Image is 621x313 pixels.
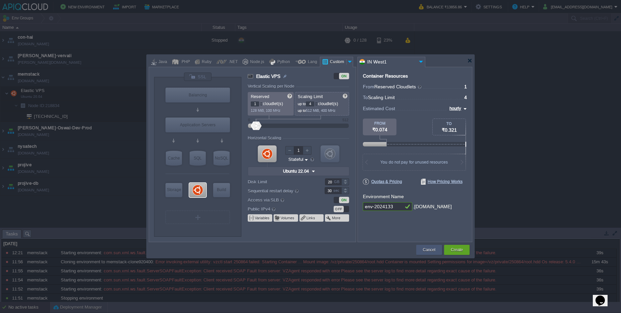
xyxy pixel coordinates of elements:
div: Container Resources [363,74,408,79]
span: Scaling Limit [298,94,323,99]
span: To [363,95,368,100]
div: Elastic VPS [189,183,206,197]
div: Horizontal Scaling [248,136,283,140]
div: Python [275,57,290,67]
span: 512 MiB, 400 MHz [306,108,336,113]
div: sec [333,187,341,194]
button: Cancel [423,247,435,253]
div: Storage [165,183,182,196]
div: Ruby [200,57,211,67]
iframe: chat widget [593,286,614,306]
div: FROM [363,121,396,125]
button: Links [306,215,316,221]
button: More [332,215,341,221]
div: ON [339,73,349,79]
button: Volumes [281,215,295,221]
div: 0 [248,118,250,122]
div: Java [156,57,167,67]
label: Environment Name [363,194,404,199]
span: 4 [464,95,467,100]
div: ON [339,197,349,203]
div: Build Node [213,183,230,197]
div: NoSQL Databases [213,151,230,166]
label: Disk Limit [248,178,316,185]
span: How Pricing Works [421,179,463,185]
span: Reserved Cloudlets [374,84,422,89]
span: Quotas & Pricing [363,179,402,185]
span: Scaling Limit [368,95,395,100]
div: OFF [334,206,344,212]
div: GB [334,179,341,185]
div: Build [213,183,230,196]
span: From [363,84,374,89]
span: Reserved [251,94,269,99]
div: TO [433,122,466,126]
div: Node.js [248,57,264,67]
div: Balancing [165,88,230,102]
div: NoSQL [213,151,230,166]
button: Create [451,247,463,253]
button: Variables [255,215,270,221]
div: Storage Containers [165,183,182,197]
span: up to [298,102,306,106]
div: Lang [306,57,317,67]
div: Cache [166,151,182,166]
div: Load Balancer [165,88,230,102]
div: .[DOMAIN_NAME] [413,202,452,211]
span: Estimated Cost [363,105,395,112]
div: SQL Databases [190,151,206,166]
div: Custom [328,57,346,67]
span: 128 MiB, 100 MHz [251,108,281,113]
label: Access via SLB [248,196,316,204]
p: cloudlet(s) [251,99,291,106]
div: Vertical Scaling per Node [248,84,296,89]
p: cloudlet(s) [298,99,347,106]
span: ₹0.321 [442,127,457,133]
div: Application Servers [165,118,230,132]
span: ₹0.074 [372,127,387,132]
label: Public IPv4 [248,205,316,213]
div: .NET [227,57,238,67]
div: SQL [190,151,206,166]
div: Create New Layer [165,211,230,224]
div: 512 [342,118,348,122]
span: up to [298,108,306,113]
span: 1 [464,84,467,89]
label: Sequential restart delay [248,187,316,194]
div: PHP [180,57,190,67]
